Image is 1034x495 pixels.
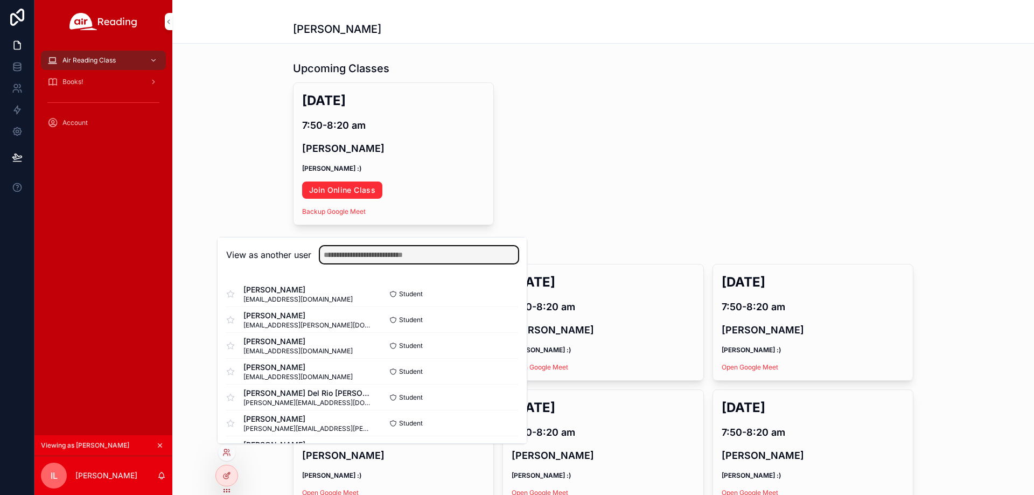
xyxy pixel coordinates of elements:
h4: 7:50-8:20 am [722,425,904,440]
span: [EMAIL_ADDRESS][DOMAIN_NAME] [243,373,353,381]
h1: Upcoming Classes [293,61,389,76]
h1: [PERSON_NAME] [293,22,381,37]
h4: [PERSON_NAME] [722,448,904,463]
span: [EMAIL_ADDRESS][DOMAIN_NAME] [243,295,353,304]
h4: [PERSON_NAME] [302,141,485,156]
img: App logo [69,13,137,30]
span: Student [399,290,423,298]
span: IL [51,469,58,482]
h2: [DATE] [722,399,904,416]
h4: [PERSON_NAME] [722,323,904,337]
h2: [DATE] [512,273,694,291]
h4: 7:50-8:20 am [512,299,694,314]
span: Student [399,419,423,428]
span: Student [399,393,423,402]
span: [EMAIL_ADDRESS][PERSON_NAME][DOMAIN_NAME] [243,321,372,330]
h2: [DATE] [302,92,485,109]
a: Air Reading Class [41,51,166,70]
a: Books! [41,72,166,92]
span: Air Reading Class [62,56,116,65]
span: [PERSON_NAME] [243,440,372,450]
span: Student [399,316,423,324]
span: [PERSON_NAME] [243,284,353,295]
strong: [PERSON_NAME] :) [302,471,361,479]
span: [EMAIL_ADDRESS][DOMAIN_NAME] [243,347,353,355]
a: Join Online Class [302,182,382,199]
strong: [PERSON_NAME] :) [512,471,571,479]
h4: 7:50-8:20 am [722,299,904,314]
p: [PERSON_NAME] [75,470,137,481]
div: scrollable content [34,43,172,147]
strong: [PERSON_NAME] :) [512,346,571,354]
strong: [PERSON_NAME] :) [302,164,361,172]
span: [PERSON_NAME] [243,336,353,347]
strong: [PERSON_NAME] :) [722,346,781,354]
h2: [DATE] [512,399,694,416]
span: [PERSON_NAME] [243,362,353,373]
span: Student [399,367,423,376]
a: Open Google Meet [512,363,568,371]
h4: [PERSON_NAME] [512,448,694,463]
span: [PERSON_NAME] [243,310,372,321]
span: Account [62,118,88,127]
span: Viewing as [PERSON_NAME] [41,441,129,450]
span: [PERSON_NAME][EMAIL_ADDRESS][PERSON_NAME][DOMAIN_NAME] [243,424,372,433]
h2: [DATE] [722,273,904,291]
h2: View as another user [226,248,311,261]
span: [PERSON_NAME] Del Rio [PERSON_NAME] [243,388,372,399]
span: [PERSON_NAME][EMAIL_ADDRESS][DOMAIN_NAME] [243,399,372,407]
h4: [PERSON_NAME] [512,323,694,337]
a: Backup Google Meet [302,207,366,215]
h4: [PERSON_NAME] [302,448,485,463]
h4: 7:50-8:20 am [302,118,485,133]
span: [PERSON_NAME] [243,414,372,424]
a: Account [41,113,166,133]
a: Open Google Meet [722,363,778,371]
span: Books! [62,78,83,86]
h4: 7:50-8:20 am [512,425,694,440]
span: Student [399,341,423,350]
strong: [PERSON_NAME] :) [722,471,781,479]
